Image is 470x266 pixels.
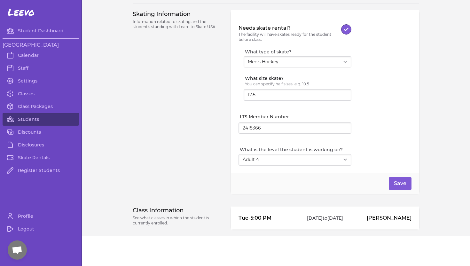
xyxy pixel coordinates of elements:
label: What type of skate? [245,49,351,55]
label: Needs skate rental? [239,24,341,32]
button: Save [389,177,411,190]
p: [PERSON_NAME] [356,214,411,222]
h3: Class Information [133,207,223,214]
a: Skate Rentals [3,151,79,164]
a: Calendar [3,49,79,62]
span: Leevo [8,6,35,18]
a: Student Dashboard [3,24,79,37]
h3: Skating Information [133,10,223,18]
p: Information related to skating and the student's standing with Learn to Skate USA. [133,19,223,29]
p: Tue - 5:00 PM [239,214,294,222]
p: [DATE] to [DATE] [297,215,353,221]
label: What size skate? [245,75,351,82]
a: Disclosures [3,138,79,151]
a: Settings [3,74,79,87]
a: Students [3,113,79,126]
a: Profile [3,210,79,223]
label: LTS Member Number [240,113,351,120]
a: Class Packages [3,100,79,113]
label: What is the level the student is working on? [240,146,351,153]
p: See what classes in which the student is currently enrolled. [133,215,223,226]
p: You can specify half sizes. e.g. 10.5 [245,82,351,87]
a: Open chat [8,240,27,260]
input: LTS or USFSA number [239,122,351,134]
a: Register Students [3,164,79,177]
a: Logout [3,223,79,235]
h3: [GEOGRAPHIC_DATA] [3,41,79,49]
p: The facility will have skates ready for the student before class. [239,32,341,42]
a: Discounts [3,126,79,138]
a: Staff [3,62,79,74]
a: Classes [3,87,79,100]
